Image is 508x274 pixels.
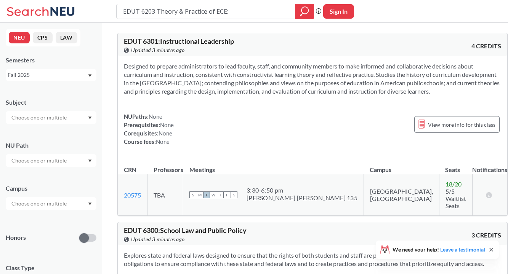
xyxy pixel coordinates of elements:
div: 3:30 - 6:50 pm [247,186,357,194]
span: 3 CREDITS [471,231,501,239]
span: We need your help! [393,247,485,252]
input: Choose one or multiple [8,156,72,165]
div: Semesters [6,56,96,64]
span: Class Type [6,264,96,272]
span: 4 CREDITS [471,42,501,50]
div: Dropdown arrow [6,154,96,167]
span: M [196,191,203,198]
div: NU Path [6,141,96,150]
div: Campus [6,184,96,193]
span: EDUT 6301 : Instructional Leadership [124,37,234,45]
span: None [149,113,162,120]
svg: magnifying glass [300,6,309,17]
div: [PERSON_NAME] [PERSON_NAME] 135 [247,194,357,202]
div: Dropdown arrow [6,111,96,124]
a: Leave a testimonial [440,246,485,253]
span: EDUT 6300 : School Law and Public Policy [124,226,247,234]
td: [GEOGRAPHIC_DATA], [GEOGRAPHIC_DATA] [364,174,439,216]
span: None [156,138,170,145]
section: Explores state and federal laws designed to ensure that the rights of both students and staff are... [124,251,501,268]
span: T [217,191,224,198]
a: 20575 [124,191,141,199]
span: Updated 3 minutes ago [131,235,185,244]
span: Updated 3 minutes ago [131,46,185,54]
div: NUPaths: Prerequisites: Corequisites: Course fees: [124,112,174,146]
span: S [231,191,237,198]
span: 5/5 Waitlist Seats [446,188,466,209]
th: Meetings [183,158,364,174]
svg: Dropdown arrow [88,159,92,162]
input: Choose one or multiple [8,199,72,208]
span: 18 / 20 [446,180,462,188]
span: T [203,191,210,198]
span: W [210,191,217,198]
th: Seats [439,158,472,174]
input: Choose one or multiple [8,113,72,122]
button: LAW [56,32,77,43]
svg: Dropdown arrow [88,74,92,77]
div: Dropdown arrow [6,197,96,210]
th: Campus [364,158,439,174]
span: None [160,121,174,128]
div: CRN [124,166,136,174]
span: None [159,130,172,137]
th: Notifications [472,158,507,174]
div: Subject [6,98,96,107]
td: TBA [147,174,183,216]
p: Honors [6,233,26,242]
div: Fall 2025Dropdown arrow [6,69,96,81]
span: View more info for this class [428,120,495,129]
button: Sign In [323,4,354,19]
span: S [189,191,196,198]
input: Class, professor, course number, "phrase" [122,5,290,18]
span: F [224,191,231,198]
button: NEU [9,32,30,43]
div: Fall 2025 [8,71,87,79]
svg: Dropdown arrow [88,202,92,205]
button: CPS [33,32,53,43]
th: Professors [147,158,183,174]
section: Designed to prepare administrators to lead faculty, staff, and community members to make informed... [124,62,501,96]
svg: Dropdown arrow [88,116,92,119]
div: magnifying glass [295,4,314,19]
